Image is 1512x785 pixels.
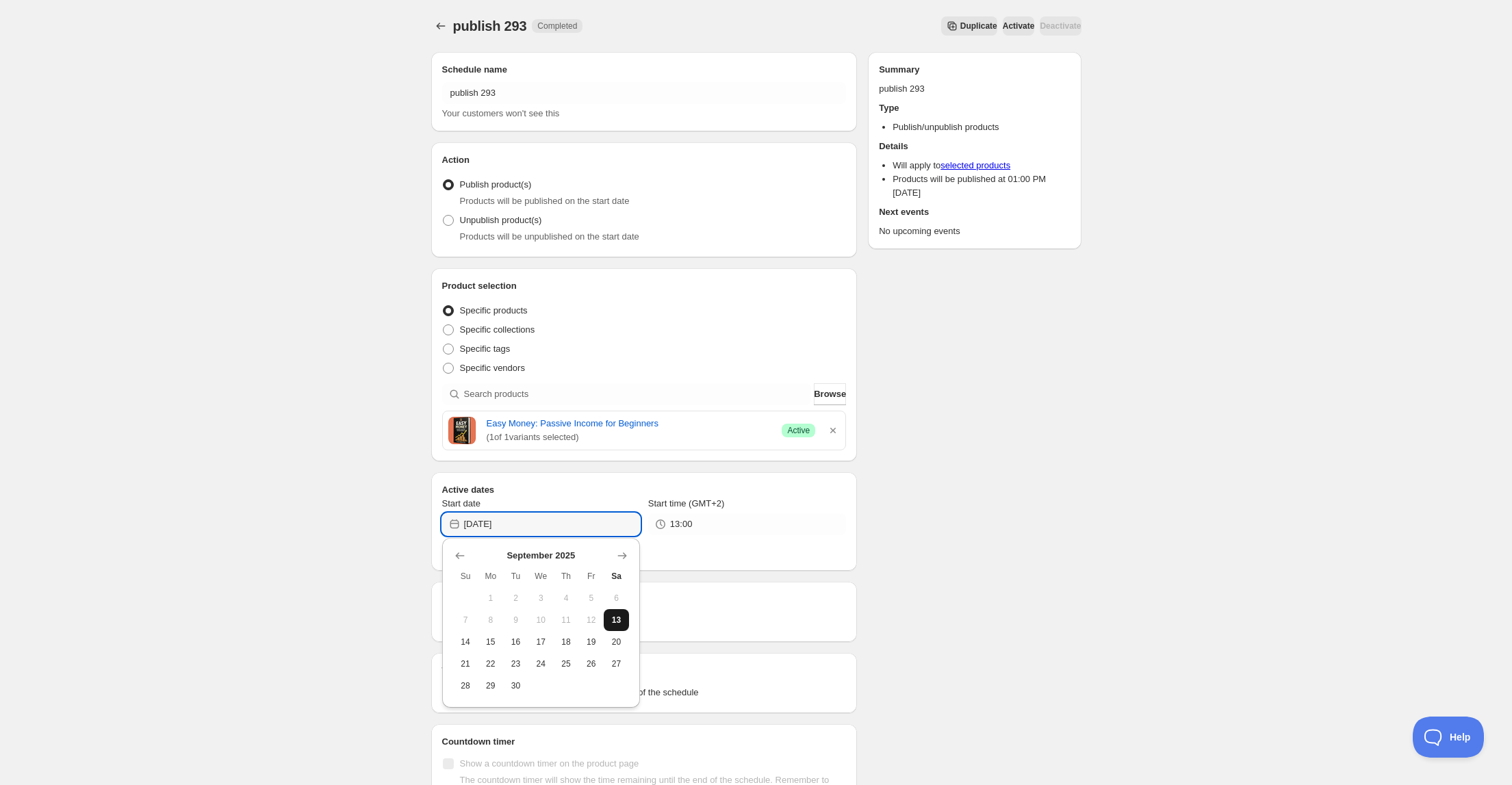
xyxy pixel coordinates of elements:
input: Search products [464,383,812,405]
span: Start time (GMT+2) [648,498,725,509]
h2: Product selection [442,279,847,293]
span: Completed [537,21,577,31]
span: 14 [459,636,473,647]
button: Monday September 1 2025 [478,587,503,609]
span: Tu [509,571,523,582]
span: We [534,571,548,582]
h2: Next events [879,205,1070,219]
h2: Schedule name [442,63,847,77]
span: Your customers won't see this [442,108,560,118]
span: 5 [584,593,598,604]
button: Tuesday September 16 2025 [503,631,528,653]
button: Thursday September 11 2025 [554,609,579,631]
span: Specific tags [460,344,511,354]
span: Start date [442,498,480,509]
th: Monday [478,565,503,587]
span: 16 [509,636,523,647]
span: publish 293 [453,18,527,34]
a: selected products [940,160,1010,170]
span: Products will be unpublished on the start date [460,231,639,242]
span: Mo [483,571,498,582]
span: 9 [509,615,523,626]
button: Tuesday September 23 2025 [503,653,528,675]
button: Monday September 8 2025 [478,609,503,631]
span: 11 [559,615,574,626]
h2: Action [442,153,847,167]
span: 10 [534,615,548,626]
span: Su [459,571,473,582]
span: 3 [534,593,548,604]
span: Products will be published on the start date [460,196,630,206]
button: Wednesday September 10 2025 [528,609,554,631]
button: Wednesday September 24 2025 [528,653,554,675]
h2: Tags [442,664,847,678]
span: 23 [509,658,523,669]
span: 7 [459,615,473,626]
button: Monday September 22 2025 [478,653,503,675]
button: Tuesday September 30 2025 [503,675,528,697]
img: Cover image of Easy Money: Passive Income for Beginners by Tyler Andrew Cole - published by Grow ... [448,417,476,444]
button: Friday September 5 2025 [578,587,604,609]
button: Show previous month, August 2025 [450,546,470,565]
button: Saturday September 6 2025 [604,587,629,609]
span: 2 [509,593,523,604]
button: Browse [814,383,846,405]
span: 13 [609,615,624,626]
span: 19 [584,636,598,647]
span: Fr [584,571,598,582]
h2: Details [879,140,1070,153]
th: Sunday [453,565,478,587]
span: Th [559,571,574,582]
button: Thursday September 18 2025 [554,631,579,653]
li: Publish/unpublish products [893,120,1070,134]
th: Wednesday [528,565,554,587]
span: 4 [559,593,574,604]
span: Activate [1003,21,1035,31]
button: Tuesday September 2 2025 [503,587,528,609]
span: 20 [609,636,624,647]
span: 25 [559,658,574,669]
li: Will apply to [893,159,1070,172]
span: 6 [609,593,624,604]
span: 27 [609,658,624,669]
span: 26 [584,658,598,669]
span: Show a countdown timer on the product page [460,758,639,769]
span: Duplicate [960,21,997,31]
button: Today Saturday September 13 2025 [604,609,629,631]
button: Monday September 29 2025 [478,675,503,697]
button: Sunday September 14 2025 [453,631,478,653]
span: 21 [459,658,473,669]
button: Friday September 19 2025 [578,631,604,653]
span: Browse [814,387,846,401]
button: Show next month, October 2025 [613,546,632,565]
iframe: Toggle Customer Support [1413,717,1485,758]
button: Friday September 12 2025 [578,609,604,631]
span: Active [787,425,810,436]
button: Thursday September 25 2025 [554,653,579,675]
span: 29 [483,680,498,691]
span: 30 [509,680,523,691]
button: Wednesday September 3 2025 [528,587,554,609]
h2: Active dates [442,483,847,497]
button: Secondary action label [941,16,997,36]
p: No upcoming events [879,224,1070,238]
span: 24 [534,658,548,669]
span: Specific products [460,305,528,316]
th: Friday [578,565,604,587]
span: Publish product(s) [460,179,532,190]
h2: Summary [879,63,1070,77]
span: Specific collections [460,324,535,335]
h2: Repeating [442,593,847,606]
th: Thursday [554,565,579,587]
span: 1 [483,593,498,604]
span: 18 [559,636,574,647]
p: publish 293 [879,82,1070,96]
span: Sa [609,571,624,582]
button: Tuesday September 9 2025 [503,609,528,631]
span: 15 [483,636,498,647]
button: Sunday September 7 2025 [453,609,478,631]
button: Saturday September 20 2025 [604,631,629,653]
a: Easy Money: Passive Income for Beginners [487,417,771,430]
button: Saturday September 27 2025 [604,653,629,675]
button: Friday September 26 2025 [578,653,604,675]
